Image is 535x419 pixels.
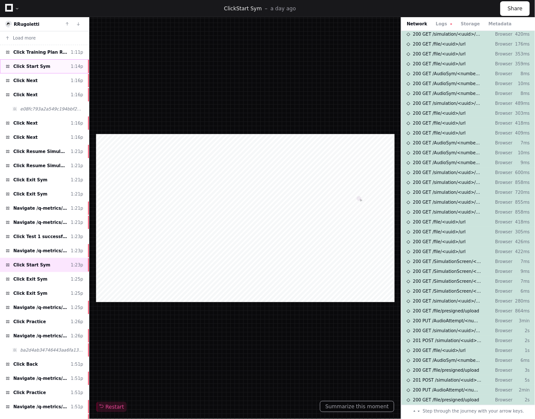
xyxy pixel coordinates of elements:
p: Browser [489,357,513,364]
span: Click Training Plan Results [13,49,67,55]
p: 2s [513,337,530,344]
p: Browser [489,70,513,77]
p: 2s [513,327,530,334]
p: Browser [489,239,513,245]
img: 14.svg [6,21,12,27]
p: 280ms [513,298,530,304]
span: Click Practice [13,389,46,396]
div: 1:21p [71,162,83,169]
span: Click Exit Sym [13,290,47,297]
span: 200 GET /file/<uuid>/url [413,120,466,126]
p: Browser [489,120,513,126]
p: Browser [489,387,513,393]
p: 7ms [513,278,530,284]
p: Browser [489,367,513,373]
span: Click Next [13,120,38,126]
span: 200 GET /simulation/<uuid>/visual-content-item/<uuid> [413,209,482,215]
span: Click Practice [13,318,46,325]
p: 600ms [513,169,530,176]
div: 1:25p [71,304,83,311]
span: Navigate /q-metrics/training-plan/*/assignment/*/execution [13,205,67,211]
div: 1:16p [71,120,83,126]
p: Browser [489,248,513,255]
p: Browser [489,327,513,334]
p: 10ms [513,150,530,156]
span: Navigate /q-metrics/training-plan/*/assignment/*/execution [13,219,67,226]
span: 201 POST /simulation/<uuid>/execution/<uuid>/click-attempt/<uuid> [413,337,482,344]
div: 1:21p [71,219,83,226]
p: Browser [489,51,513,57]
span: 200 GET /file/presigned/upload [413,367,480,373]
span: 200 GET /file/<uuid>/url [413,51,466,57]
p: 9ms [513,159,530,166]
p: Browser [489,337,513,344]
div: 1:21p [71,177,83,183]
p: 858ms [513,179,530,186]
span: 200 GET /SimulationScreen/<number>/<number>/<number>/<uuid>.png [413,288,482,294]
span: 200 GET /file/<uuid>/url [413,248,466,255]
p: 6ms [513,288,530,294]
p: Browser [489,347,513,354]
p: Browser [489,219,513,225]
p: 2min [513,387,530,393]
span: ba2d4ab34746443aa6fa13e5a2826af5 [20,347,83,353]
span: 200 GET /simulation/<uuid>/visual-content-item/<uuid> [413,189,482,196]
p: Browser [489,140,513,146]
p: Browser [489,179,513,186]
span: 200 GET /AudioSym/<number>/<number>/<number>/<uuid>.MP3 [413,150,482,156]
div: 1:25p [71,290,83,297]
p: Browser [489,159,513,166]
div: 1:23p [71,248,83,254]
span: Navigate /q-metrics/simulation/*/practise [13,404,67,410]
p: 353ms [513,51,530,57]
span: Navigate /q-metrics/training-plan/*/assignment/*/execution [13,375,67,382]
span: 200 GET /simulation/<uuid>/visual-content-item/<uuid>/audio-content-items-page [413,100,482,107]
span: Navigate /q-metrics/simulation/*/test [13,248,67,254]
p: Browser [489,90,513,97]
span: Click Next [13,92,38,98]
span: Load more [13,35,36,41]
span: 200 GET /AudioSym/<number>/<number>/<number>/<uuid>.wav [413,159,482,166]
span: 200 GET /AudioSym/<number>/<number>/<number>/<uuid>.MP3 [413,357,482,364]
p: 1s [513,347,530,354]
p: Browser [489,308,513,314]
span: 200 GET /AudioSym/<number>/<number>/<number>/<uuid>.MP3 [413,90,482,97]
p: Browser [489,31,513,37]
span: 200 GET /file/<uuid>/url [413,61,466,67]
span: 200 GET /SimulationScreen/<number>/<number>/<number>/<uuid>.png [413,268,482,275]
span: 200 GET /file/presigned/upload [413,308,480,314]
p: Browser [489,61,513,67]
button: Summarize this moment [320,401,395,412]
div: 1:23p [71,262,83,268]
p: 858ms [513,209,530,215]
p: 9ms [513,268,530,275]
p: 10ms [513,80,530,87]
div: 1:26p [71,333,83,339]
button: Restart [96,402,127,412]
span: 200 PUT /AudioAttempt/<number>/<number>/<number>/<uuid>.wav [413,318,482,324]
div: 1:21p [71,205,83,211]
p: 7ms [513,140,530,146]
span: 200 PUT /AudioAttempt/<number>/<number>/<number>/<uuid>.wav [413,387,482,393]
span: Click [224,6,237,12]
span: 200 GET /file/<uuid>/url [413,130,466,136]
div: 1:25p [71,276,83,282]
p: Browser [489,288,513,294]
a: RRugoletti [14,22,40,27]
p: Browser [489,80,513,87]
span: Click Resume Simulation [13,162,67,169]
p: Browser [489,199,513,205]
span: Click Resume Simulation [13,148,67,155]
p: 864ms [513,308,530,314]
span: Click Next [13,134,38,141]
p: 8ms [513,90,530,97]
p: 303ms [513,110,530,116]
div: 1:23p [71,233,83,240]
span: 200 GET /file/<uuid>/url [413,239,466,245]
p: 420ms [513,31,530,37]
div: 1:11p [71,49,83,55]
span: 200 GET /file/presigned/upload [413,397,480,403]
div: 1:51p [71,404,83,410]
span: 200 GET /AudioSym/<number>/<number>/<number>/<uuid>.MP3 [413,140,482,146]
